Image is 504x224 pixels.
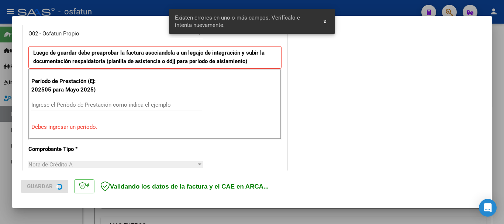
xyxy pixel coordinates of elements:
button: Guardar [21,180,68,193]
div: Open Intercom Messenger [479,199,497,217]
span: Existen errores en uno o más campos. Verifícalo e intenta nuevamente. [175,14,315,29]
p: Período de Prestación (Ej: 202505 para Mayo 2025) [31,77,106,94]
span: O02 - Osfatun Propio [28,30,79,37]
span: Guardar [27,183,53,190]
p: Comprobante Tipo * [28,145,104,154]
span: x [324,18,326,25]
strong: Luego de guardar debe preaprobar la factura asociandola a un legajo de integración y subir la doc... [33,49,265,65]
span: Validando los datos de la factura y el CAE en ARCA... [100,183,269,190]
p: Debes ingresar un período. [31,123,279,131]
span: Nota de Crédito A [28,161,73,168]
button: x [318,15,332,28]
